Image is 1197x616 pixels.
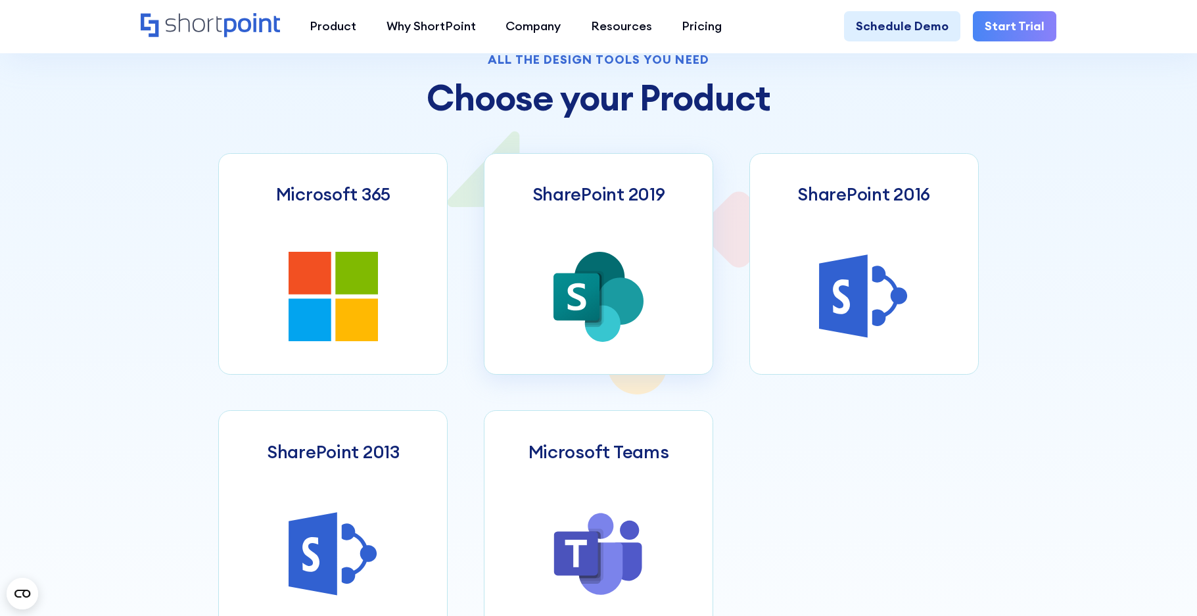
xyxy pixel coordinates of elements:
[682,17,722,35] div: Pricing
[387,17,476,35] div: Why ShortPoint
[844,11,960,41] a: Schedule Demo
[528,441,669,463] h3: Microsoft Teams
[276,183,390,205] h3: Microsoft 365
[267,441,400,463] h3: SharePoint 2013
[532,183,665,205] h3: SharePoint 2019
[310,17,356,35] div: Product
[294,11,371,41] a: Product
[484,153,713,375] a: SharePoint 2019
[960,463,1197,616] iframe: Chat Widget
[7,578,38,609] button: Open CMP widget
[490,11,576,41] a: Company
[797,183,930,205] h3: SharePoint 2016
[218,153,448,375] a: Microsoft 365
[218,54,978,66] div: All the design tools you need
[749,153,979,375] a: SharePoint 2016
[218,78,978,117] h2: Choose your Product
[576,11,667,41] a: Resources
[141,13,280,39] a: Home
[667,11,737,41] a: Pricing
[591,17,652,35] div: Resources
[973,11,1056,41] a: Start Trial
[371,11,491,41] a: Why ShortPoint
[505,17,561,35] div: Company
